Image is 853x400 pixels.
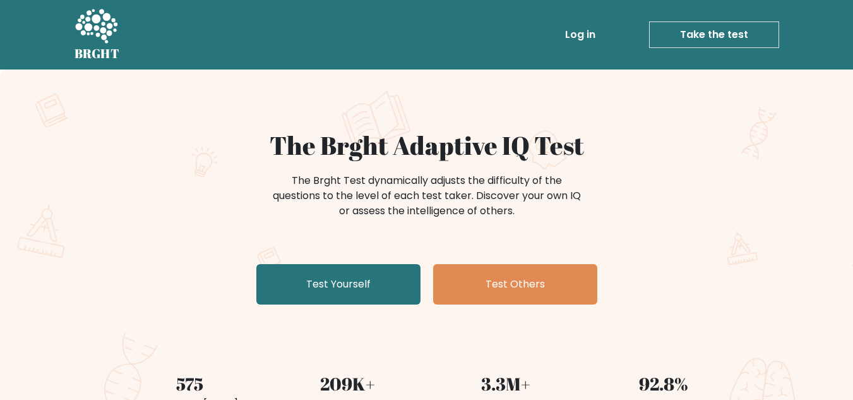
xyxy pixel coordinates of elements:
h1: The Brght Adaptive IQ Test [119,130,735,161]
div: 92.8% [592,370,735,397]
div: 209K+ [277,370,419,397]
div: 575 [119,370,261,397]
a: Log in [560,22,600,47]
a: BRGHT [75,5,120,64]
a: Take the test [649,21,779,48]
a: Test Others [433,264,597,305]
a: Test Yourself [256,264,421,305]
div: The Brght Test dynamically adjusts the difficulty of the questions to the level of each test take... [269,173,585,219]
h5: BRGHT [75,46,120,61]
div: 3.3M+ [434,370,577,397]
